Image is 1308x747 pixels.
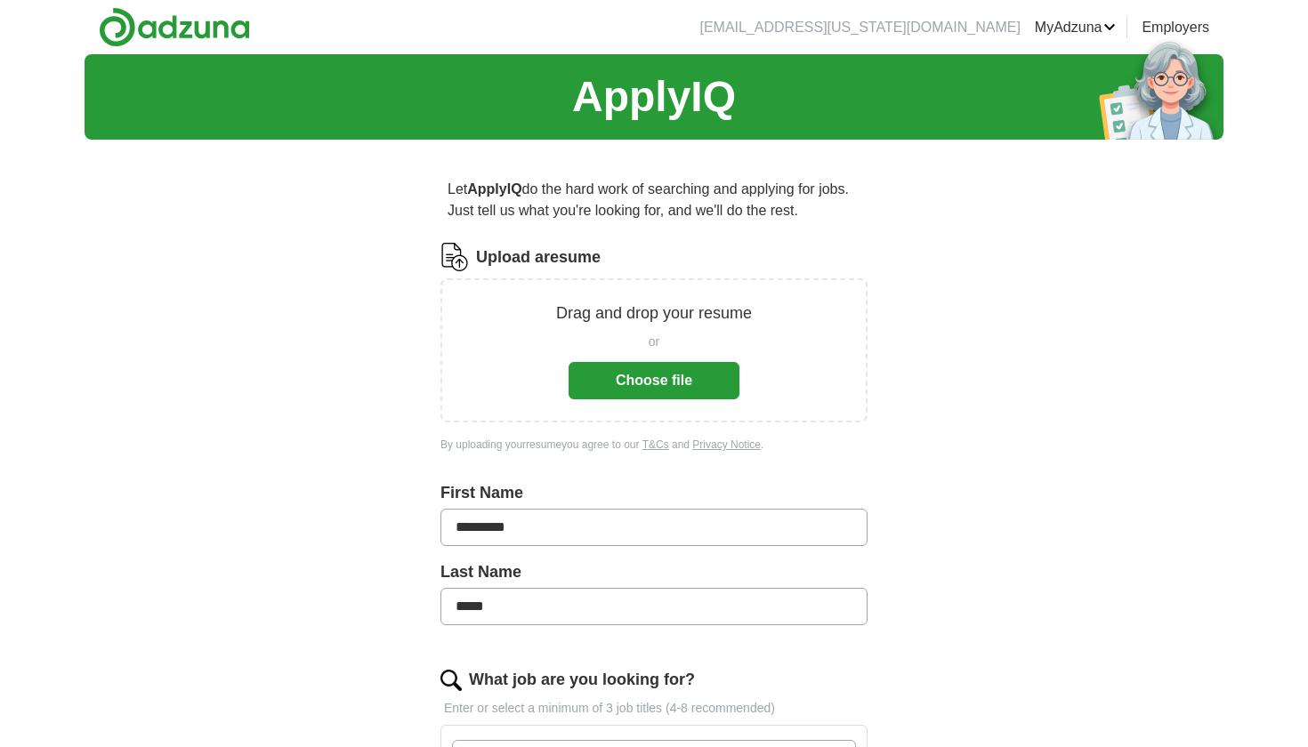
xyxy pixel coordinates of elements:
label: Upload a resume [476,245,601,269]
div: By uploading your resume you agree to our and . [440,437,868,453]
p: Drag and drop your resume [556,301,752,325]
img: CV Icon [440,243,469,271]
a: Employers [1142,17,1209,38]
button: Choose file [569,362,739,399]
h1: ApplyIQ [572,65,736,129]
label: What job are you looking for? [469,668,695,692]
img: Adzuna logo [99,7,250,47]
li: [EMAIL_ADDRESS][US_STATE][DOMAIN_NAME] [699,17,1020,38]
label: Last Name [440,560,868,584]
label: First Name [440,481,868,505]
a: MyAdzuna [1035,17,1117,38]
strong: ApplyIQ [467,181,521,197]
p: Enter or select a minimum of 3 job titles (4-8 recommended) [440,699,868,718]
img: search.png [440,670,462,691]
a: T&Cs [642,438,669,451]
p: Let do the hard work of searching and applying for jobs. Just tell us what you're looking for, an... [440,172,868,229]
a: Privacy Notice [692,438,761,451]
span: or [649,333,659,351]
